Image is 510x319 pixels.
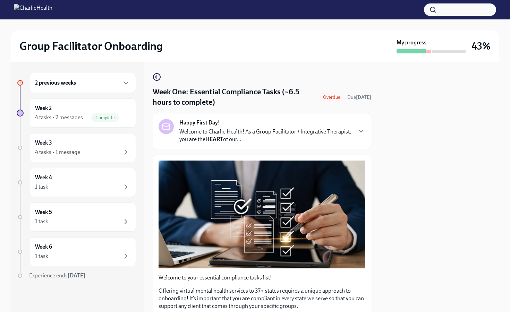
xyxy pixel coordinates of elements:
div: 1 task [35,183,48,191]
strong: My progress [397,39,426,46]
div: 4 tasks • 2 messages [35,114,83,121]
h4: Week One: Essential Compliance Tasks (~6.5 hours to complete) [153,87,316,107]
h6: Week 4 [35,174,52,181]
a: Week 41 task [17,168,136,197]
p: Welcome to your essential compliance tasks list! [159,274,365,282]
div: 1 task [35,218,48,225]
button: Zoom image [159,161,365,268]
span: Complete [91,115,119,120]
span: Experience ends [29,272,85,279]
p: Welcome to Charlie Health! As a Group Facilitator / Integrative Therapist, you are the of our... [179,128,351,143]
h3: 43% [471,40,491,52]
h6: Week 6 [35,243,52,251]
strong: [DATE] [356,94,371,100]
strong: HEART [205,136,223,143]
p: Offering virtual mental health services to 37+ states requires a unique approach to onboarding! I... [159,287,365,310]
img: CharlieHealth [14,4,52,15]
h6: Week 5 [35,208,52,216]
span: Due [347,94,371,100]
a: Week 61 task [17,237,136,266]
div: 1 task [35,252,48,260]
h6: 2 previous weeks [35,79,76,87]
h6: Week 2 [35,104,52,112]
div: 4 tasks • 1 message [35,148,80,156]
a: Week 34 tasks • 1 message [17,133,136,162]
span: September 15th, 2025 10:00 [347,94,371,101]
a: Week 51 task [17,202,136,232]
a: Week 24 tasks • 2 messagesComplete [17,98,136,128]
div: 2 previous weeks [29,73,136,93]
strong: Happy First Day! [179,119,220,127]
h2: Group Facilitator Onboarding [19,39,163,53]
h6: Week 3 [35,139,52,147]
strong: [DATE] [68,272,85,279]
span: Overdue [319,95,345,100]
